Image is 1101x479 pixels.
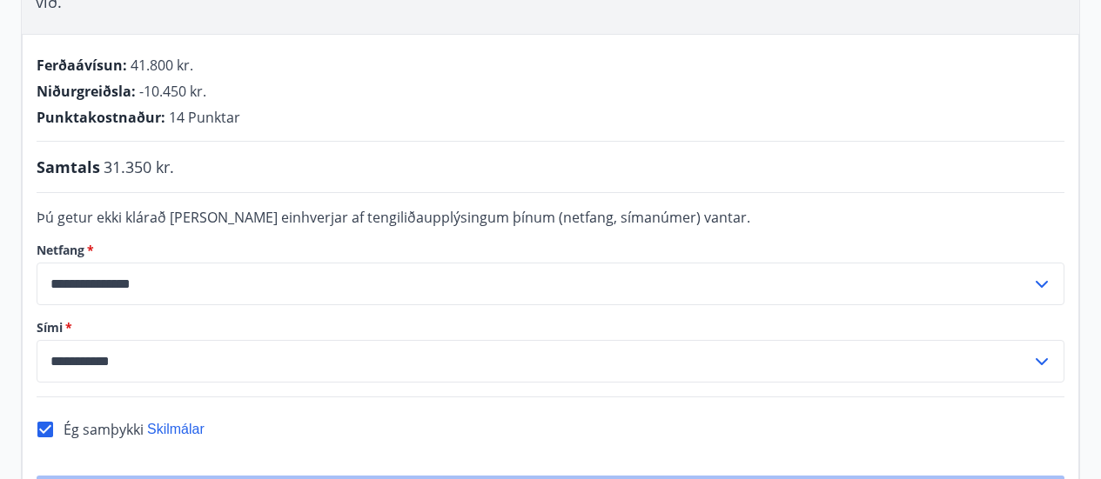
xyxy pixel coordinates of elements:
span: -10.450 kr. [139,82,206,101]
span: 31.350 kr. [104,156,174,178]
span: Skilmálar [147,422,205,436]
span: Niðurgreiðsla : [37,82,136,101]
span: Ferðaávísun : [37,56,127,75]
span: 41.800 kr. [131,56,193,75]
button: Skilmálar [147,420,205,439]
label: Netfang [37,242,1064,259]
span: Punktakostnaður : [37,108,165,127]
span: Ég samþykki [64,420,144,439]
span: 14 Punktar [169,108,240,127]
span: Þú getur ekki klárað [PERSON_NAME] einhverjar af tengiliðaupplýsingum þínum (netfang, símanúmer) ... [37,208,750,227]
label: Sími [37,319,1064,336]
span: Samtals [37,156,100,178]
